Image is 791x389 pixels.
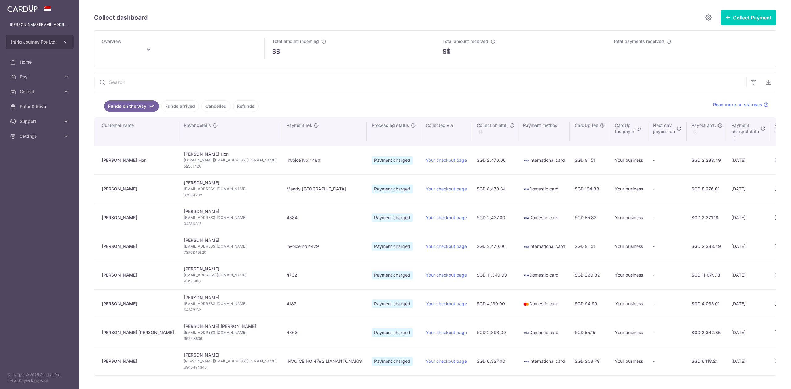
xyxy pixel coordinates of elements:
[610,117,648,146] th: CardUpfee payor
[184,278,277,284] span: 91150806
[281,347,367,375] td: INVOICE NO 4792 LIANANTONAKIS
[372,271,413,279] span: Payment charged
[281,174,367,203] td: Mandy [GEOGRAPHIC_DATA]
[610,203,648,232] td: Your business
[281,261,367,289] td: 4732
[518,318,570,347] td: Domestic card
[372,357,413,366] span: Payment charged
[518,347,570,375] td: International card
[184,301,277,307] span: [EMAIL_ADDRESS][DOMAIN_NAME]
[7,5,38,12] img: CardUp
[426,215,467,220] a: Your checkout page
[731,122,759,135] span: Payment charged date
[10,22,69,28] p: [PERSON_NAME][EMAIL_ADDRESS][DOMAIN_NAME]
[184,249,277,256] span: 7870849820
[570,117,610,146] th: CardUp fee
[442,47,450,56] span: S$
[179,318,281,347] td: [PERSON_NAME] [PERSON_NAME]
[472,347,518,375] td: SGD 6,327.00
[687,117,726,146] th: Payout amt. : activate to sort column ascending
[179,289,281,318] td: [PERSON_NAME]
[372,299,413,308] span: Payment charged
[102,39,121,44] span: Overview
[523,272,529,278] img: visa-sm-192604c4577d2d35970c8ed26b86981c2741ebd56154ab54ad91a526f0f24972.png
[179,232,281,261] td: [PERSON_NAME]
[184,272,277,278] span: [EMAIL_ADDRESS][DOMAIN_NAME]
[179,174,281,203] td: [PERSON_NAME]
[523,186,529,192] img: visa-sm-192604c4577d2d35970c8ed26b86981c2741ebd56154ab54ad91a526f0f24972.png
[179,261,281,289] td: [PERSON_NAME]
[184,364,277,370] span: 6945494345
[184,358,277,364] span: [PERSON_NAME][EMAIL_ADDRESS][DOMAIN_NAME]
[610,289,648,318] td: Your business
[426,301,467,306] a: Your checkout page
[523,358,529,365] img: visa-sm-192604c4577d2d35970c8ed26b86981c2741ebd56154ab54ad91a526f0f24972.png
[472,318,518,347] td: SGD 2,398.00
[184,157,277,163] span: [DOMAIN_NAME][EMAIL_ADDRESS][DOMAIN_NAME]
[184,122,211,128] span: Payor details
[161,100,199,112] a: Funds arrived
[281,289,367,318] td: 4187
[692,215,721,221] div: SGD 2,371.18
[20,133,61,139] span: Settings
[575,122,598,128] span: CardUp fee
[570,261,610,289] td: SGD 260.82
[726,174,769,203] td: [DATE]
[570,203,610,232] td: SGD 55.82
[426,244,467,249] a: Your checkout page
[372,156,413,165] span: Payment charged
[648,289,687,318] td: -
[518,289,570,318] td: Domestic card
[692,157,721,163] div: SGD 2,388.49
[281,232,367,261] td: invoice no 4479
[648,203,687,232] td: -
[518,174,570,203] td: Domestic card
[477,122,508,128] span: Collection amt.
[518,146,570,174] td: International card
[20,118,61,124] span: Support
[518,261,570,289] td: Domestic card
[653,122,675,135] span: Next day payout fee
[648,232,687,261] td: -
[102,301,174,307] div: [PERSON_NAME]
[570,347,610,375] td: SGD 208.79
[518,232,570,261] td: International card
[426,358,467,364] a: Your checkout page
[648,146,687,174] td: -
[184,192,277,198] span: 97904202
[726,347,769,375] td: [DATE]
[518,203,570,232] td: Domestic card
[472,232,518,261] td: SGD 2,470.00
[726,117,769,146] th: Paymentcharged date : activate to sort column ascending
[281,203,367,232] td: 4884
[713,102,762,108] span: Read more on statuses
[692,329,721,336] div: SGD 2,342.85
[20,74,61,80] span: Pay
[94,117,179,146] th: Customer name
[94,72,746,92] input: Search
[472,261,518,289] td: SGD 11,340.00
[613,39,664,44] span: Total payments received
[472,174,518,203] td: SGD 8,470.84
[184,186,277,192] span: [EMAIL_ADDRESS][DOMAIN_NAME]
[692,358,721,364] div: SGD 6,118.21
[610,261,648,289] td: Your business
[648,117,687,146] th: Next daypayout fee
[102,272,174,278] div: [PERSON_NAME]
[472,117,518,146] th: Collection amt. : activate to sort column ascending
[179,203,281,232] td: [PERSON_NAME]
[184,215,277,221] span: [EMAIL_ADDRESS][DOMAIN_NAME]
[692,122,716,128] span: Payout amt.
[523,301,529,307] img: mastercard-sm-87a3fd1e0bddd137fecb07648320f44c262e2538e7db6024463105ddbc961eb2.png
[610,174,648,203] td: Your business
[184,221,277,227] span: 94356225
[102,157,174,163] div: [PERSON_NAME] Hon
[570,232,610,261] td: SGD 81.51
[726,203,769,232] td: [DATE]
[201,100,231,112] a: Cancelled
[472,203,518,232] td: SGD 2,427.00
[102,243,174,249] div: [PERSON_NAME]
[648,174,687,203] td: -
[20,59,61,65] span: Home
[726,318,769,347] td: [DATE]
